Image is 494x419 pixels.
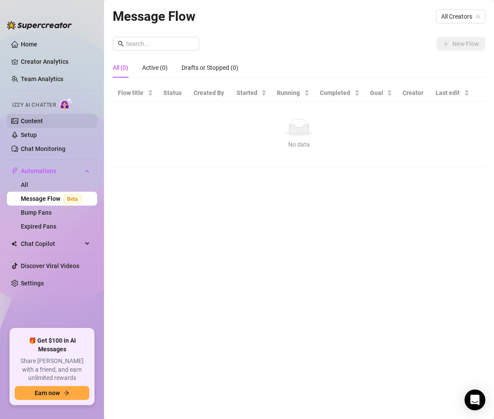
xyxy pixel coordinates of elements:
[7,21,72,29] img: logo-BBDzfeDw.svg
[21,131,37,138] a: Setup
[21,262,79,269] a: Discover Viral Videos
[158,85,188,101] th: Status
[21,145,65,152] a: Chat Monitoring
[21,209,52,216] a: Bump Fans
[370,88,385,98] span: Goal
[15,337,89,354] span: 🎁 Get $100 in AI Messages
[118,41,124,47] span: search
[182,63,238,72] div: Drafts or Stopped (0)
[63,390,69,396] span: arrow-right
[272,85,314,101] th: Running
[21,223,56,230] a: Expired Fans
[21,237,82,251] span: Chat Copilot
[11,167,18,174] span: thunderbolt
[21,280,44,287] a: Settings
[435,88,462,98] span: Last edit
[237,88,260,98] span: Started
[21,164,82,178] span: Automations
[35,390,60,396] span: Earn now
[320,88,353,98] span: Completed
[188,85,232,101] th: Created By
[126,39,194,49] input: Search...
[121,140,477,149] div: No data
[15,386,89,400] button: Earn nowarrow-right
[113,63,128,72] div: All (0)
[113,85,158,101] th: Flow title
[475,14,481,19] span: team
[21,181,28,188] a: All
[64,194,81,204] span: Beta
[59,98,73,110] img: AI Chatter
[118,88,146,98] span: Flow title
[436,37,485,51] button: New Flow
[441,10,480,23] span: All Creators
[21,41,37,48] a: Home
[277,88,302,98] span: Running
[21,118,43,124] a: Content
[365,85,397,101] th: Goal
[21,75,63,82] a: Team Analytics
[231,85,272,101] th: Started
[21,55,90,69] a: Creator Analytics
[15,357,89,383] span: Share [PERSON_NAME] with a friend, and earn unlimited rewards
[315,85,365,101] th: Completed
[430,85,474,101] th: Last edit
[113,6,195,26] article: Message Flow
[21,195,85,202] a: Message FlowBeta
[11,241,17,247] img: Chat Copilot
[12,101,56,109] span: Izzy AI Chatter
[465,390,485,410] div: Open Intercom Messenger
[142,63,168,72] div: Active (0)
[397,85,430,101] th: Creator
